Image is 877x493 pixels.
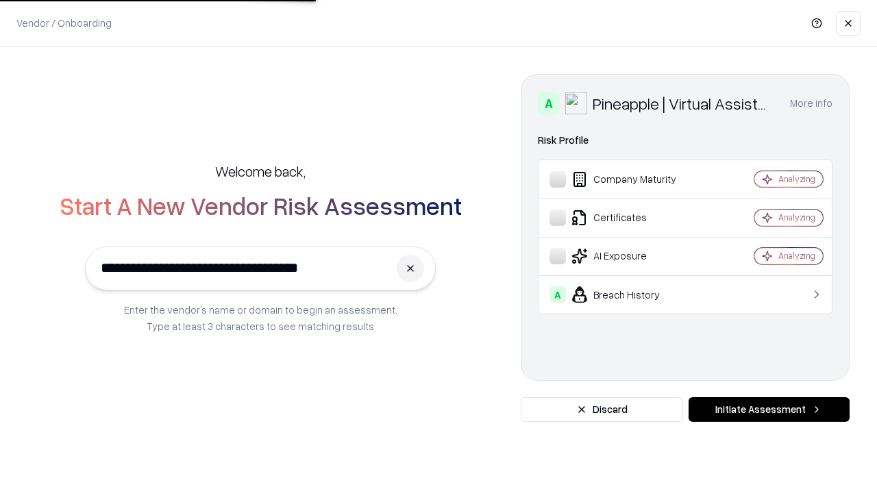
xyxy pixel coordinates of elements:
[778,250,815,262] div: Analyzing
[60,192,462,219] h2: Start A New Vendor Risk Assessment
[215,162,306,181] h5: Welcome back,
[778,212,815,223] div: Analyzing
[549,210,713,226] div: Certificates
[549,248,713,264] div: AI Exposure
[790,91,832,116] button: More info
[538,132,832,149] div: Risk Profile
[549,286,713,303] div: Breach History
[565,92,587,114] img: Pineapple | Virtual Assistant Agency
[16,16,112,30] p: Vendor / Onboarding
[549,286,566,303] div: A
[689,397,850,422] button: Initiate Assessment
[593,92,774,114] div: Pineapple | Virtual Assistant Agency
[538,92,560,114] div: A
[549,171,713,188] div: Company Maturity
[778,173,815,185] div: Analyzing
[521,397,683,422] button: Discard
[124,301,397,334] p: Enter the vendor’s name or domain to begin an assessment. Type at least 3 characters to see match...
